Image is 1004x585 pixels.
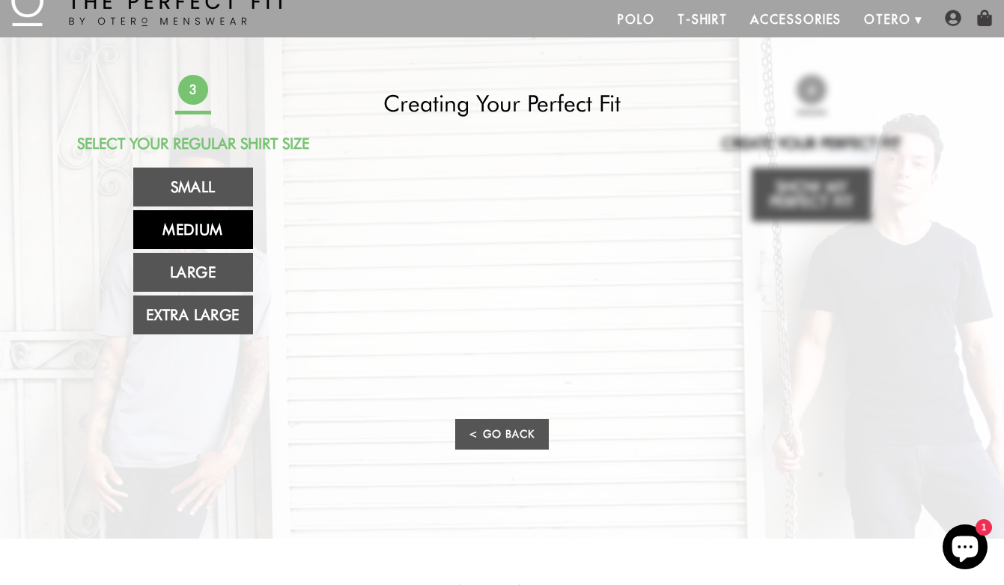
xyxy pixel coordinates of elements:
h2: Select Your Regular Shirt Size [61,135,326,153]
img: user-account-icon.png [945,10,961,26]
a: T-Shirt [666,1,739,37]
span: 3 [177,75,208,105]
a: Medium [133,210,253,249]
inbox-online-store-chat: Shopify online store chat [938,524,992,573]
a: Extra Large [133,295,253,334]
a: Accessories [739,1,853,37]
a: < Go Back [455,419,548,450]
a: Large [133,253,253,292]
a: Small [133,168,253,206]
a: Otero [853,1,922,37]
a: Polo [606,1,666,37]
h2: Creating Your Perfect Fit [370,90,635,117]
img: shopping-bag-icon.png [976,10,993,26]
